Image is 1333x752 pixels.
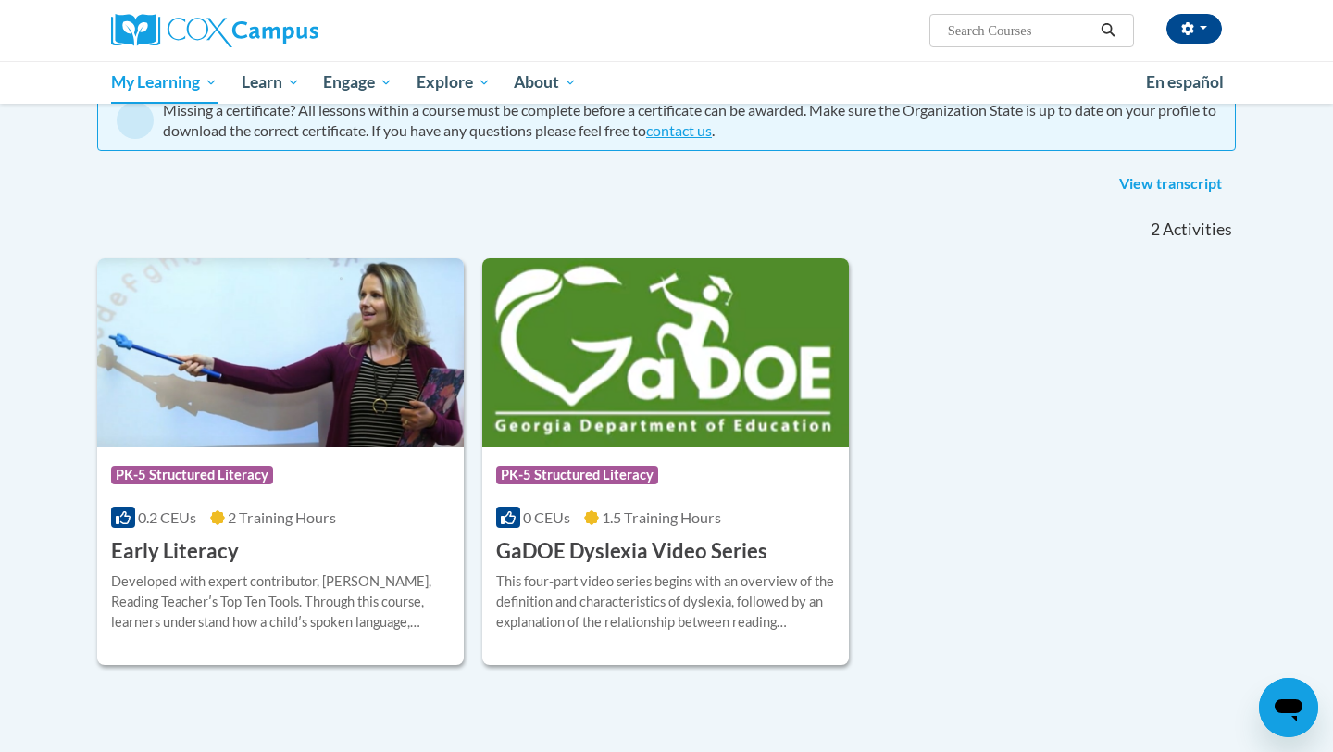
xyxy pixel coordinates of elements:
input: Search Courses [946,19,1094,42]
span: PK-5 Structured Literacy [111,466,273,484]
div: Developed with expert contributor, [PERSON_NAME], Reading Teacherʹs Top Ten Tools. Through this c... [111,571,450,633]
a: About [503,61,590,104]
span: 0 CEUs [523,508,570,526]
span: PK-5 Structured Literacy [496,466,658,484]
span: 1.5 Training Hours [602,508,721,526]
a: Course LogoPK-5 Structured Literacy0 CEUs1.5 Training Hours GaDOE Dyslexia Video SeriesThis four-... [482,258,849,666]
span: About [514,71,577,94]
h3: GaDOE Dyslexia Video Series [496,537,767,566]
a: contact us [646,121,712,139]
a: Course LogoPK-5 Structured Literacy0.2 CEUs2 Training Hours Early LiteracyDeveloped with expert c... [97,258,464,666]
span: Explore [417,71,491,94]
span: Engage [323,71,392,94]
a: View transcript [1105,169,1236,199]
img: Cox Campus [111,14,318,47]
div: Missing a certificate? All lessons within a course must be complete before a certificate can be a... [163,100,1216,141]
h3: Early Literacy [111,537,239,566]
span: Activities [1163,219,1232,240]
a: Cox Campus [111,14,463,47]
iframe: Button to launch messaging window [1259,678,1318,737]
span: 0.2 CEUs [138,508,196,526]
button: Account Settings [1166,14,1222,44]
button: Search [1094,19,1122,42]
a: En español [1134,63,1236,102]
div: This four-part video series begins with an overview of the definition and characteristics of dysl... [496,571,835,633]
img: Course Logo [97,258,464,447]
div: Main menu [83,61,1250,104]
span: 2 Training Hours [228,508,336,526]
span: Learn [242,71,300,94]
img: Course Logo [482,258,849,447]
span: En español [1146,72,1224,92]
span: My Learning [111,71,218,94]
a: Engage [311,61,405,104]
span: 2 [1151,219,1160,240]
a: Explore [405,61,503,104]
a: Learn [230,61,312,104]
a: My Learning [99,61,230,104]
